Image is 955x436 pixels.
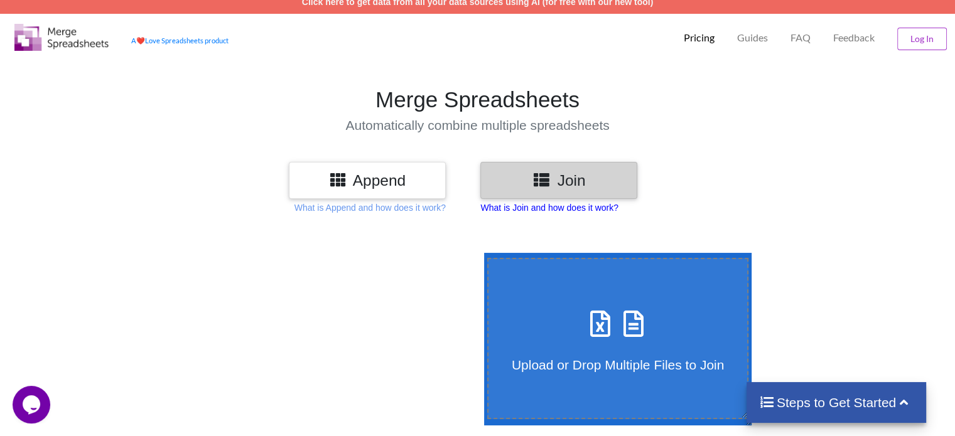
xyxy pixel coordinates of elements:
button: Log In [897,28,947,50]
iframe: chat widget [13,386,53,423]
span: Feedback [833,33,875,43]
h3: Join [490,171,628,189]
h4: Steps to Get Started [759,395,914,410]
img: Logo.png [14,24,109,51]
span: Upload or Drop Multiple Files to Join [512,358,724,372]
h3: Append [298,171,436,189]
p: FAQ [790,31,811,45]
span: heart [136,36,145,45]
a: AheartLove Spreadsheets product [131,36,229,45]
p: Guides [737,31,768,45]
p: What is Join and how does it work? [480,201,618,214]
p: Pricing [684,31,715,45]
p: What is Append and how does it work? [294,201,446,214]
